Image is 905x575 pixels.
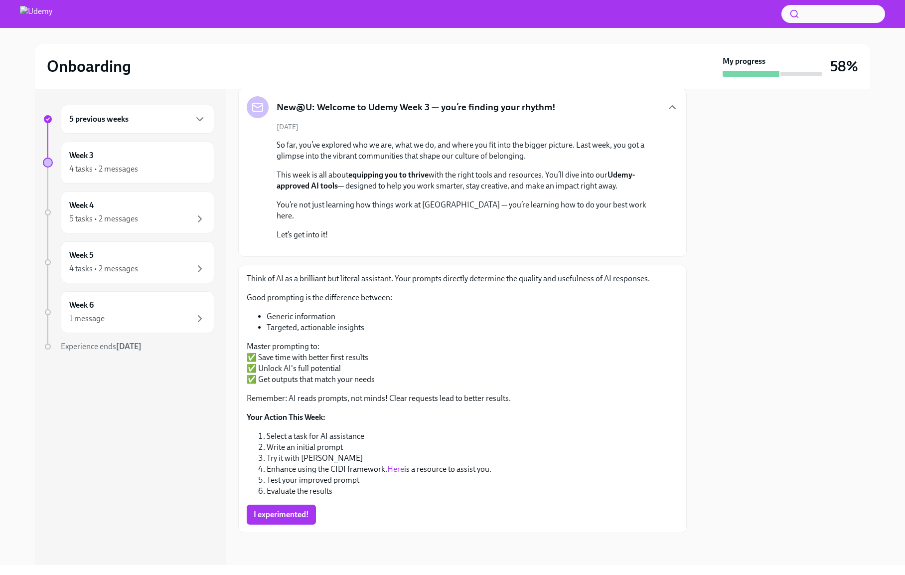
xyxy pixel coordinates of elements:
div: 4 tasks • 2 messages [69,263,138,274]
h5: New@U: Welcome to Udemy Week 3 — you’re finding your rhythm! [277,101,556,114]
strong: [DATE] [116,342,142,351]
h3: 58% [830,57,858,75]
img: Udemy [20,6,52,22]
li: Test your improved prompt [267,475,678,486]
span: I experimented! [254,510,309,520]
p: Let’s get into it! [277,229,662,240]
a: Week 61 message [43,291,214,333]
span: [DATE] [277,122,299,132]
a: Week 54 tasks • 2 messages [43,241,214,283]
p: Good prompting is the difference between: [247,292,678,303]
div: 1 message [69,313,105,324]
p: This week is all about with the right tools and resources. You’ll dive into our — designed to hel... [277,170,662,192]
p: Remember: AI reads prompts, not minds! Clear requests lead to better results. [247,393,678,404]
li: Enhance using the CIDI framework. is a resource to assist you. [267,464,678,475]
a: Week 45 tasks • 2 messages [43,192,214,233]
p: Master prompting to: ✅ Save time with better first results ✅ Unlock AI's full potential ✅ Get out... [247,341,678,385]
h6: Week 6 [69,300,94,311]
p: Think of AI as a brilliant but literal assistant. Your prompts directly determine the quality and... [247,273,678,284]
li: Select a task for AI assistance [267,431,678,442]
h6: Week 4 [69,200,94,211]
li: Try it with [PERSON_NAME] [267,453,678,464]
li: Write an initial prompt [267,442,678,453]
strong: equipping you to thrive [348,170,429,180]
div: 4 tasks • 2 messages [69,164,138,175]
span: Experience ends [61,342,142,351]
p: So far, you’ve explored who we are, what we do, and where you fit into the bigger picture. Last w... [277,140,662,162]
strong: My progress [723,56,765,67]
button: I experimented! [247,505,316,525]
h6: 5 previous weeks [69,114,129,125]
strong: Your Action This Week: [247,412,325,422]
li: Targeted, actionable insights [267,322,678,333]
li: Evaluate the results [267,486,678,497]
h6: Week 3 [69,150,94,161]
h2: Onboarding [47,56,131,76]
div: 5 previous weeks [61,105,214,134]
a: Here [387,464,404,474]
p: You’re not just learning how things work at [GEOGRAPHIC_DATA] — you’re learning how to do your be... [277,199,662,221]
a: Week 34 tasks • 2 messages [43,142,214,184]
h6: Week 5 [69,250,94,261]
li: Generic information [267,311,678,322]
div: 5 tasks • 2 messages [69,213,138,224]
